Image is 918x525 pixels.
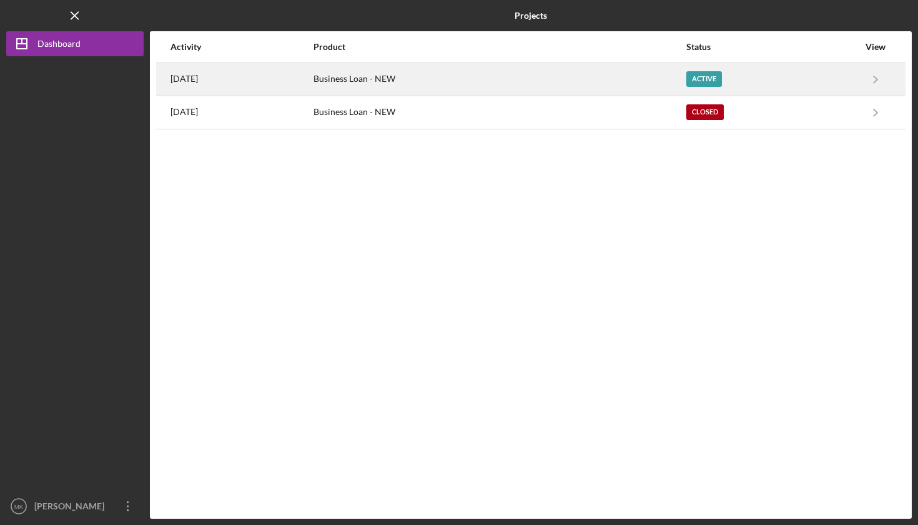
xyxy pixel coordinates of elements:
[37,31,81,59] div: Dashboard
[170,42,312,52] div: Activity
[686,42,859,52] div: Status
[14,503,24,510] text: MK
[170,74,198,84] time: 2025-09-23 17:58
[313,64,685,95] div: Business Loan - NEW
[6,494,144,519] button: MK[PERSON_NAME]
[686,71,722,87] div: Active
[860,42,891,52] div: View
[686,104,724,120] div: Closed
[515,11,547,21] b: Projects
[313,42,685,52] div: Product
[313,97,685,128] div: Business Loan - NEW
[31,494,112,522] div: [PERSON_NAME]
[6,31,144,56] button: Dashboard
[170,107,198,117] time: 2025-02-19 17:53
